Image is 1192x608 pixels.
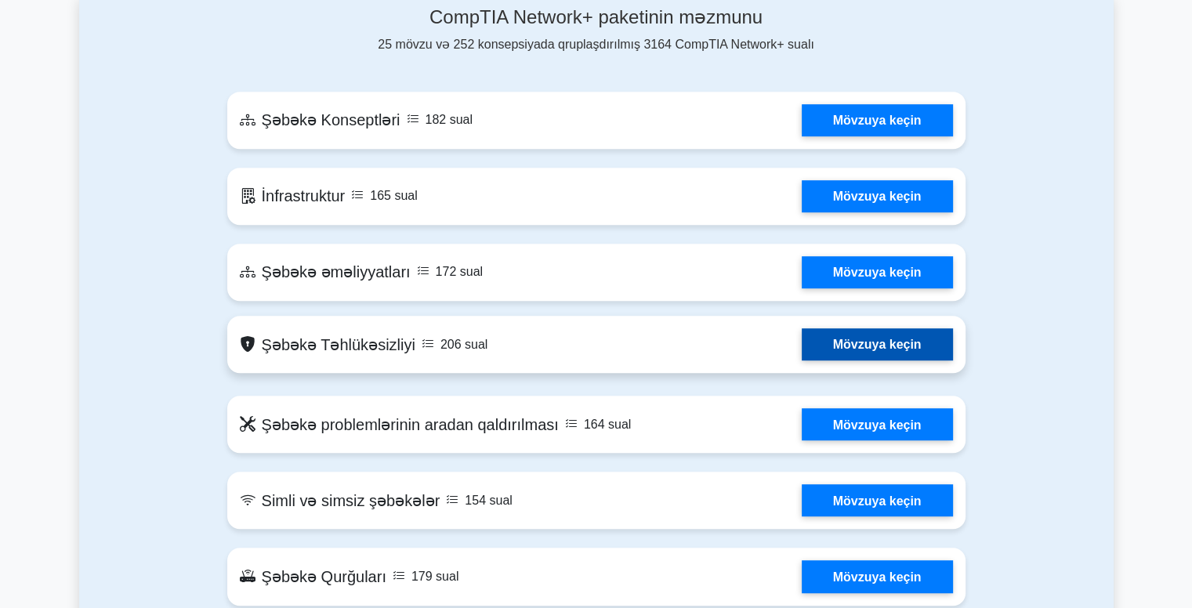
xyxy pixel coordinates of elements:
font: CompTIA Network+ paketinin məzmunu [429,6,763,27]
a: Mövzuya keçin [802,180,953,212]
a: Mövzuya keçin [802,328,953,360]
a: Mövzuya keçin [802,408,953,440]
a: Mövzuya keçin [802,256,953,288]
a: Mövzuya keçin [802,104,953,136]
a: Mövzuya keçin [802,484,953,516]
a: Mövzuya keçin [802,560,953,592]
font: 25 mövzu və 252 konsepsiyada qruplaşdırılmış 3164 CompTIA Network+ sualı [378,38,814,51]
